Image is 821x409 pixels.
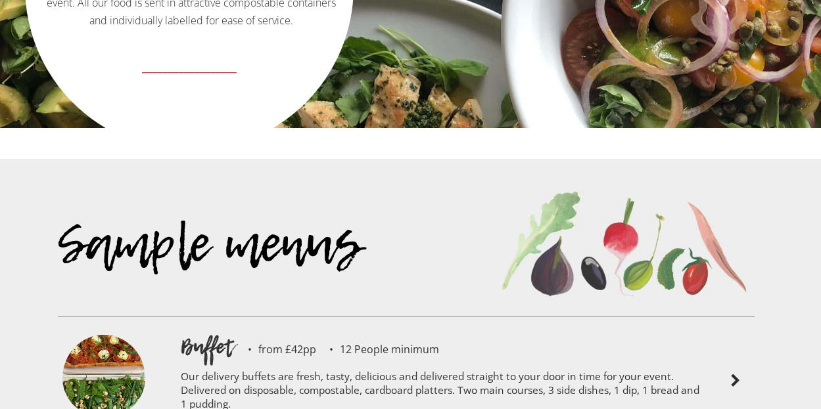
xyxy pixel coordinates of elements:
p: from £42pp [235,344,316,355]
div: Sample menus [58,236,486,316]
strong: __________________ [142,58,237,75]
a: __________________ [27,52,352,97]
p: 12 People minimum [316,344,439,355]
